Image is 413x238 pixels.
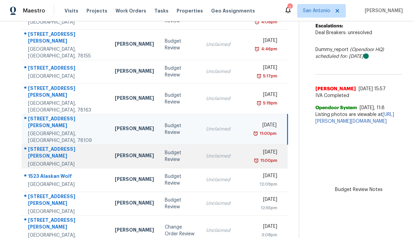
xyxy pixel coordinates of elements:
[256,205,277,211] div: 12:55pm
[165,65,196,78] div: Budget Review
[315,46,402,60] div: Dummy_report
[28,31,104,46] div: [STREET_ADDRESS][PERSON_NAME]
[262,73,277,79] div: 5:17pm
[315,111,402,125] span: Listing photos are viewable at
[359,87,386,91] span: [DATE] 15:57
[256,223,277,232] div: [DATE]
[28,146,104,161] div: [STREET_ADDRESS][PERSON_NAME]
[115,68,154,76] div: [PERSON_NAME]
[362,7,403,14] span: [PERSON_NAME]
[206,176,245,183] div: Unclaimed
[28,85,104,100] div: [STREET_ADDRESS][PERSON_NAME]
[206,95,245,102] div: Unclaimed
[256,64,277,73] div: [DATE]
[315,92,402,99] span: IVA Completed
[28,46,104,59] div: [GEOGRAPHIC_DATA], [GEOGRAPHIC_DATA], 78155
[206,41,245,48] div: Unclaimed
[256,172,277,181] div: [DATE]
[28,161,104,168] div: [GEOGRAPHIC_DATA]
[64,7,78,14] span: Visits
[206,153,245,160] div: Unclaimed
[315,30,372,35] span: Deal Breakers: unresolved
[28,73,104,80] div: [GEOGRAPHIC_DATA]
[115,152,154,161] div: [PERSON_NAME]
[259,157,277,164] div: 11:00pm
[206,227,245,234] div: Unclaimed
[28,193,104,208] div: [STREET_ADDRESS][PERSON_NAME]
[28,130,104,144] div: [GEOGRAPHIC_DATA], [GEOGRAPHIC_DATA], 78109
[331,186,387,193] span: Budget Review Notes
[260,46,277,52] div: 4:46pm
[28,65,104,73] div: [STREET_ADDRESS]
[256,196,277,205] div: [DATE]
[350,47,384,52] i: (Opendoor HQ)
[256,122,277,130] div: [DATE]
[253,130,258,137] img: Overdue Alarm Icon
[165,224,196,237] div: Change Order Review
[154,8,169,13] span: Tasks
[165,38,196,51] div: Budget Review
[256,181,277,188] div: 12:09pm
[256,73,262,79] img: Overdue Alarm Icon
[165,149,196,163] div: Budget Review
[258,130,277,137] div: 11:00pm
[28,115,104,130] div: [STREET_ADDRESS][PERSON_NAME]
[315,54,363,59] i: scheduled for: [DATE]
[28,100,104,114] div: [GEOGRAPHIC_DATA], [GEOGRAPHIC_DATA], 78163
[165,173,196,187] div: Budget Review
[115,7,146,14] span: Work Orders
[28,208,104,215] div: [GEOGRAPHIC_DATA]
[211,7,255,14] span: Geo Assignments
[165,122,196,136] div: Budget Review
[28,19,104,26] div: [GEOGRAPHIC_DATA]
[86,7,107,14] span: Projects
[115,41,154,49] div: [PERSON_NAME]
[115,95,154,103] div: [PERSON_NAME]
[165,197,196,210] div: Budget Review
[287,4,292,11] div: 2
[206,68,245,75] div: Unclaimed
[303,7,330,14] span: San Antonio
[254,46,260,52] img: Overdue Alarm Icon
[315,86,356,92] span: [PERSON_NAME]
[23,7,45,14] span: Maestro
[115,199,154,208] div: [PERSON_NAME]
[28,217,104,232] div: [STREET_ADDRESS][PERSON_NAME]
[177,7,203,14] span: Properties
[260,19,277,25] div: 4:08pm
[256,149,277,157] div: [DATE]
[315,104,357,111] span: Opendoor System
[262,100,277,106] div: 5:19pm
[256,91,277,100] div: [DATE]
[254,157,259,164] img: Overdue Alarm Icon
[115,176,154,184] div: [PERSON_NAME]
[360,105,385,110] span: [DATE], 11:8
[28,173,104,181] div: 1523 Alaskan Wolf
[165,92,196,105] div: Budget Review
[115,227,154,235] div: [PERSON_NAME]
[28,181,104,188] div: [GEOGRAPHIC_DATA]
[206,126,245,133] div: Unclaimed
[256,100,262,106] img: Overdue Alarm Icon
[315,112,394,124] a: [URL][PERSON_NAME][DOMAIN_NAME]
[254,19,260,25] img: Overdue Alarm Icon
[115,125,154,134] div: [PERSON_NAME]
[206,200,245,207] div: Unclaimed
[256,37,277,46] div: [DATE]
[315,24,343,28] b: Escalations:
